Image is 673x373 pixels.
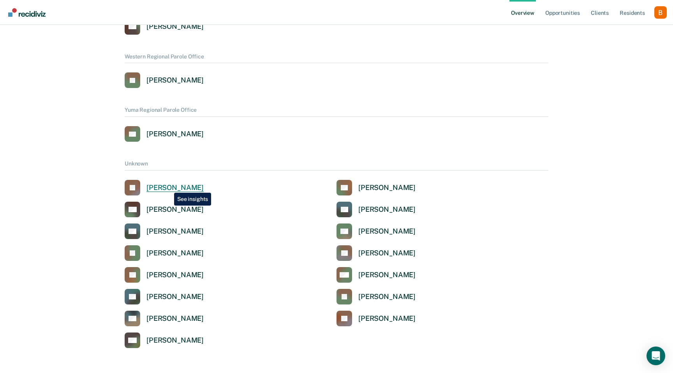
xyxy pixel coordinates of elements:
[358,183,416,192] div: [PERSON_NAME]
[125,72,204,88] a: [PERSON_NAME]
[358,292,416,301] div: [PERSON_NAME]
[336,202,416,217] a: [PERSON_NAME]
[125,126,204,142] a: [PERSON_NAME]
[336,223,416,239] a: [PERSON_NAME]
[125,267,204,283] a: [PERSON_NAME]
[146,227,204,236] div: [PERSON_NAME]
[125,289,204,304] a: [PERSON_NAME]
[358,227,416,236] div: [PERSON_NAME]
[358,249,416,258] div: [PERSON_NAME]
[125,160,548,171] div: Unknown
[125,107,548,117] div: Yuma Regional Parole Office
[146,205,204,214] div: [PERSON_NAME]
[336,267,416,283] a: [PERSON_NAME]
[336,245,416,261] a: [PERSON_NAME]
[146,76,204,85] div: [PERSON_NAME]
[125,19,204,35] a: [PERSON_NAME]
[146,249,204,258] div: [PERSON_NAME]
[125,53,548,63] div: Western Regional Parole Office
[146,22,204,31] div: [PERSON_NAME]
[146,271,204,280] div: [PERSON_NAME]
[146,336,204,345] div: [PERSON_NAME]
[125,202,204,217] a: [PERSON_NAME]
[125,333,204,348] a: [PERSON_NAME]
[654,6,667,19] button: Profile dropdown button
[647,347,665,365] div: Open Intercom Messenger
[146,292,204,301] div: [PERSON_NAME]
[336,289,416,304] a: [PERSON_NAME]
[125,180,204,195] a: [PERSON_NAME]
[146,183,204,192] div: [PERSON_NAME]
[358,314,416,323] div: [PERSON_NAME]
[358,271,416,280] div: [PERSON_NAME]
[336,180,416,195] a: [PERSON_NAME]
[8,8,46,17] img: Recidiviz
[125,223,204,239] a: [PERSON_NAME]
[146,314,204,323] div: [PERSON_NAME]
[125,311,204,326] a: [PERSON_NAME]
[336,311,416,326] a: [PERSON_NAME]
[125,245,204,261] a: [PERSON_NAME]
[358,205,416,214] div: [PERSON_NAME]
[146,130,204,139] div: [PERSON_NAME]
